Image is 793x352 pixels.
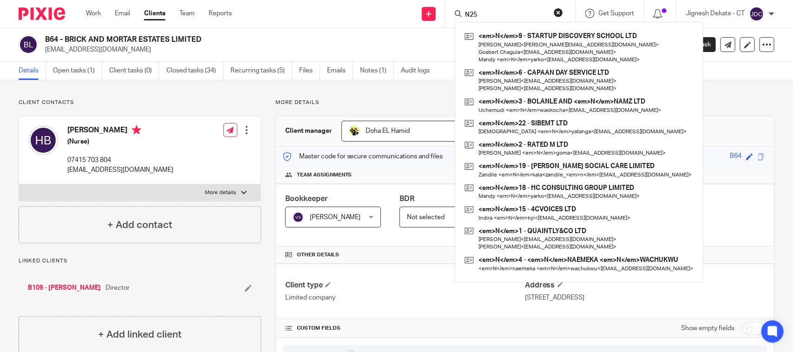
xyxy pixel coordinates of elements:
[686,9,745,18] p: Jignesh Dekate - CT
[299,62,320,80] a: Files
[730,151,741,162] div: B64
[19,257,261,265] p: Linked clients
[285,325,525,332] h4: CUSTOM FIELDS
[19,99,261,106] p: Client contacts
[109,62,159,80] a: Client tasks (0)
[209,9,232,18] a: Reports
[554,8,563,17] button: Clear
[275,99,774,106] p: More details
[230,62,292,80] a: Recurring tasks (5)
[349,125,360,137] img: Doha-Starbridge.jpg
[285,195,328,202] span: Bookkeeper
[525,280,765,290] h4: Address
[19,35,38,54] img: svg%3E
[53,62,102,80] a: Open tasks (1)
[400,195,414,202] span: BDR
[681,324,734,333] label: Show empty fields
[297,251,339,259] span: Other details
[98,327,182,342] h4: + Add linked client
[327,62,353,80] a: Emails
[166,62,223,80] a: Closed tasks (34)
[28,283,101,293] a: B109 - [PERSON_NAME]
[360,62,394,80] a: Notes (1)
[132,125,141,135] i: Primary
[297,171,352,179] span: Team assignments
[407,214,445,221] span: Not selected
[285,280,525,290] h4: Client type
[283,152,443,161] p: Master code for secure communications and files
[67,125,173,137] h4: [PERSON_NAME]
[205,189,236,196] p: More details
[86,9,101,18] a: Work
[45,45,648,54] p: [EMAIL_ADDRESS][DOMAIN_NAME]
[598,10,634,17] span: Get Support
[525,293,765,302] p: [STREET_ADDRESS]
[144,9,165,18] a: Clients
[67,156,173,165] p: 07415 703 804
[105,283,130,293] span: Director
[19,62,46,80] a: Details
[366,128,410,134] span: Doha EL Hamid
[749,7,764,21] img: svg%3E
[67,165,173,175] p: [EMAIL_ADDRESS][DOMAIN_NAME]
[285,126,332,136] h3: Client manager
[67,137,173,146] h5: (Nurse)
[19,7,65,20] img: Pixie
[107,218,172,232] h4: + Add contact
[293,212,304,223] img: svg%3E
[401,62,437,80] a: Audit logs
[28,125,58,155] img: svg%3E
[115,9,130,18] a: Email
[310,214,361,221] span: [PERSON_NAME]
[45,35,527,45] h2: B64 - BRICK AND MORTAR ESTATES LIMITED
[285,293,525,302] p: Limited company
[464,11,548,20] input: Search
[179,9,195,18] a: Team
